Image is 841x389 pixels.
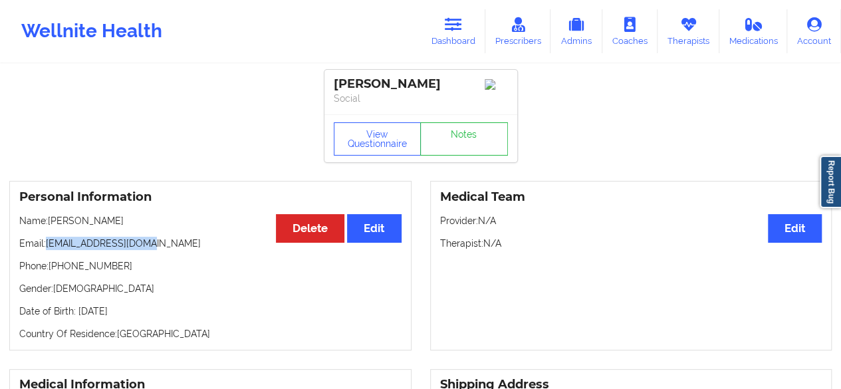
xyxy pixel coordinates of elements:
a: Notes [420,122,508,156]
p: Email: [EMAIL_ADDRESS][DOMAIN_NAME] [19,237,402,250]
a: Medications [719,9,788,53]
a: Dashboard [421,9,485,53]
a: Account [787,9,841,53]
a: Prescribers [485,9,551,53]
img: Image%2Fplaceholer-image.png [485,79,508,90]
p: Country Of Residence: [GEOGRAPHIC_DATA] [19,327,402,340]
p: Provider: N/A [440,214,822,227]
h3: Personal Information [19,190,402,205]
div: [PERSON_NAME] [334,76,508,92]
a: Report Bug [820,156,841,208]
p: Therapist: N/A [440,237,822,250]
a: Coaches [602,9,658,53]
a: Therapists [658,9,719,53]
p: Name: [PERSON_NAME] [19,214,402,227]
button: View Questionnaire [334,122,421,156]
button: Edit [768,214,822,243]
h3: Medical Team [440,190,822,205]
p: Phone: [PHONE_NUMBER] [19,259,402,273]
p: Date of Birth: [DATE] [19,305,402,318]
a: Admins [550,9,602,53]
p: Social [334,92,508,105]
button: Edit [347,214,401,243]
button: Delete [276,214,344,243]
p: Gender: [DEMOGRAPHIC_DATA] [19,282,402,295]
